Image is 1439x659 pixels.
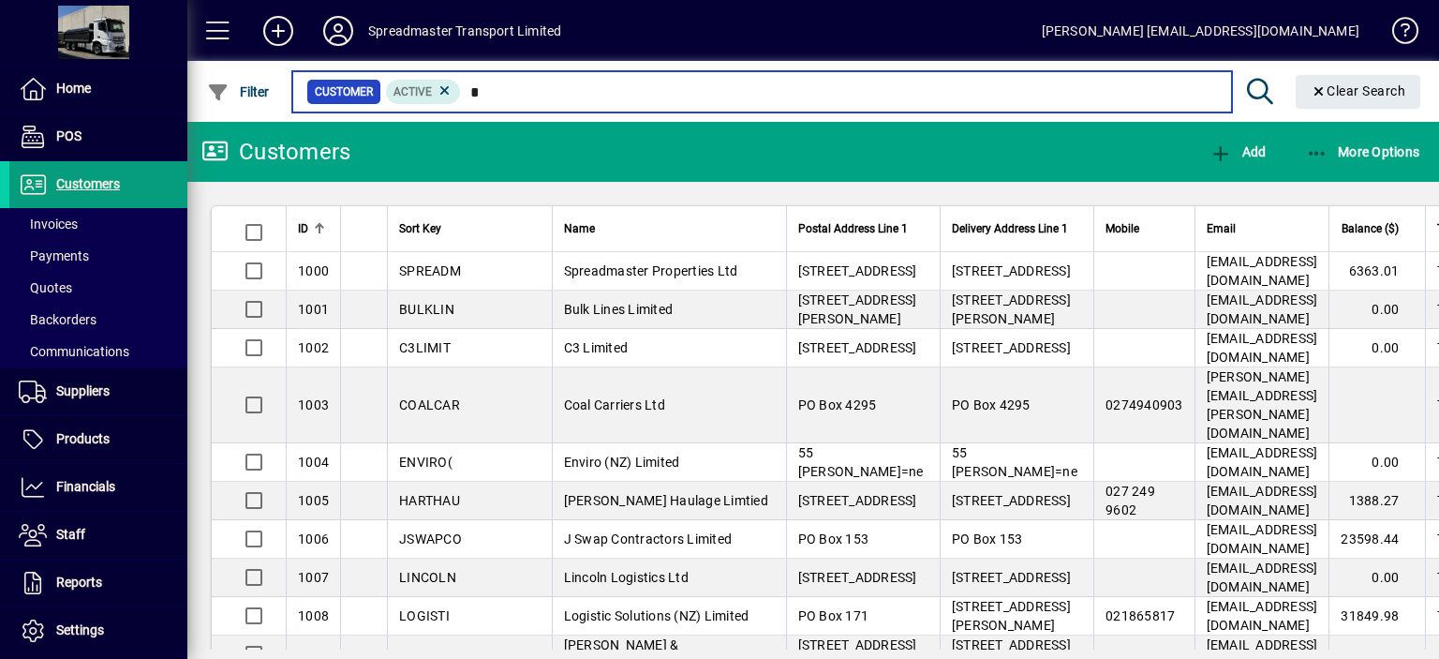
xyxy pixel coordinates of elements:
span: Payments [19,248,89,263]
span: Email [1207,218,1236,239]
span: [EMAIL_ADDRESS][DOMAIN_NAME] [1207,522,1318,556]
span: [PERSON_NAME][EMAIL_ADDRESS][PERSON_NAME][DOMAIN_NAME] [1207,369,1318,441]
span: [STREET_ADDRESS] [798,570,917,585]
span: [STREET_ADDRESS][PERSON_NAME] [798,292,917,326]
a: Backorders [9,304,187,336]
span: Customer [315,82,373,101]
a: Knowledge Base [1378,4,1416,65]
span: COALCAR [399,397,460,412]
span: Backorders [19,312,96,327]
span: [STREET_ADDRESS] [952,570,1071,585]
span: 1000 [298,263,329,278]
a: Reports [9,560,187,607]
span: 1006 [298,532,329,547]
a: Financials [9,464,187,511]
span: POS [56,128,82,143]
span: Add [1209,144,1266,159]
span: ENVIRO( [399,455,452,470]
span: Logistic Solutions (NZ) Limited [564,608,749,623]
span: Quotes [19,280,72,295]
span: HARTHAU [399,493,460,508]
td: 0.00 [1328,559,1425,597]
span: 1003 [298,397,329,412]
span: JSWAPCO [399,532,462,547]
a: Home [9,66,187,112]
span: C3LIMIT [399,340,451,355]
span: 1002 [298,340,329,355]
span: SPREADM [399,263,461,278]
span: J Swap Contractors Limited [564,532,733,547]
span: Clear Search [1311,83,1406,98]
span: 027 249 9602 [1105,484,1155,517]
a: Quotes [9,272,187,304]
span: Enviro (NZ) Limited [564,455,680,470]
span: 1001 [298,302,329,317]
span: [EMAIL_ADDRESS][DOMAIN_NAME] [1207,331,1318,365]
span: Coal Carriers Ltd [564,397,665,412]
span: PO Box 153 [798,532,869,547]
td: 6363.01 [1328,252,1425,291]
span: Filter [207,84,270,99]
span: [EMAIL_ADDRESS][DOMAIN_NAME] [1207,484,1318,517]
div: Customers [201,137,350,167]
span: Balance ($) [1342,218,1399,239]
div: Name [564,218,775,239]
div: Spreadmaster Transport Limited [368,16,561,46]
span: [EMAIL_ADDRESS][DOMAIN_NAME] [1207,445,1318,479]
span: PO Box 153 [952,532,1023,547]
td: 0.00 [1328,443,1425,482]
span: 1008 [298,608,329,623]
span: [STREET_ADDRESS] [952,263,1071,278]
span: More Options [1306,144,1420,159]
button: Clear [1296,75,1421,109]
span: Home [56,81,91,96]
a: Payments [9,240,187,272]
span: 0274940903 [1105,397,1183,412]
button: Profile [308,14,368,48]
span: Lincoln Logistics Ltd [564,570,689,585]
div: Mobile [1105,218,1183,239]
span: PO Box 171 [798,608,869,623]
span: Invoices [19,217,78,232]
span: [STREET_ADDRESS] [952,340,1071,355]
span: Delivery Address Line 1 [952,218,1068,239]
a: Products [9,416,187,463]
td: 1388.27 [1328,482,1425,520]
span: Products [56,431,110,446]
button: Add [248,14,308,48]
span: [EMAIL_ADDRESS][DOMAIN_NAME] [1207,561,1318,594]
span: LOGISTI [399,608,450,623]
td: 0.00 [1328,329,1425,367]
span: Name [564,218,595,239]
span: [STREET_ADDRESS][PERSON_NAME] [952,599,1071,633]
span: [EMAIL_ADDRESS][DOMAIN_NAME] [1207,292,1318,326]
a: Staff [9,512,187,559]
span: C3 Limited [564,340,629,355]
span: Staff [56,527,85,542]
span: Suppliers [56,383,110,398]
span: 1007 [298,570,329,585]
button: Add [1205,135,1270,169]
mat-chip: Activation Status: Active [386,80,461,104]
span: Financials [56,479,115,494]
td: 31849.98 [1328,597,1425,636]
span: Reports [56,575,102,590]
span: [STREET_ADDRESS] [798,263,917,278]
span: Postal Address Line 1 [798,218,908,239]
div: ID [298,218,329,239]
span: 1004 [298,455,329,470]
a: Settings [9,607,187,654]
span: Bulk Lines Limited [564,302,674,317]
span: PO Box 4295 [798,397,877,412]
td: 0.00 [1328,291,1425,329]
span: [STREET_ADDRESS][PERSON_NAME] [952,292,1071,326]
span: Sort Key [399,218,441,239]
span: 1005 [298,493,329,508]
a: POS [9,113,187,160]
div: [PERSON_NAME] [EMAIL_ADDRESS][DOMAIN_NAME] [1042,16,1359,46]
span: Mobile [1105,218,1139,239]
a: Communications [9,336,187,367]
span: Settings [56,622,104,637]
span: [STREET_ADDRESS] [798,340,917,355]
div: Email [1207,218,1318,239]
